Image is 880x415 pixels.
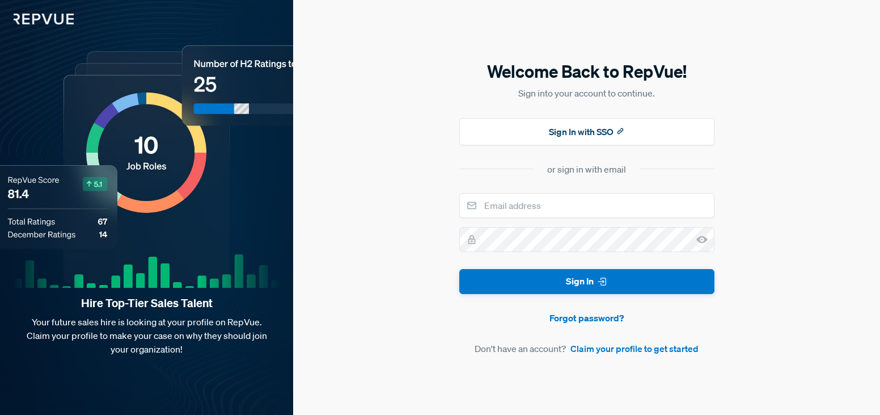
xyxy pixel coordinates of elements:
h5: Welcome Back to RepVue! [459,60,714,83]
button: Sign In [459,269,714,295]
div: or sign in with email [547,162,626,176]
button: Sign In with SSO [459,118,714,145]
article: Don't have an account? [459,342,714,355]
p: Sign into your account to continue. [459,86,714,100]
a: Forgot password? [459,311,714,325]
strong: Hire Top-Tier Sales Talent [18,296,275,311]
input: Email address [459,193,714,218]
a: Claim your profile to get started [570,342,699,355]
p: Your future sales hire is looking at your profile on RepVue. Claim your profile to make your case... [18,315,275,356]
